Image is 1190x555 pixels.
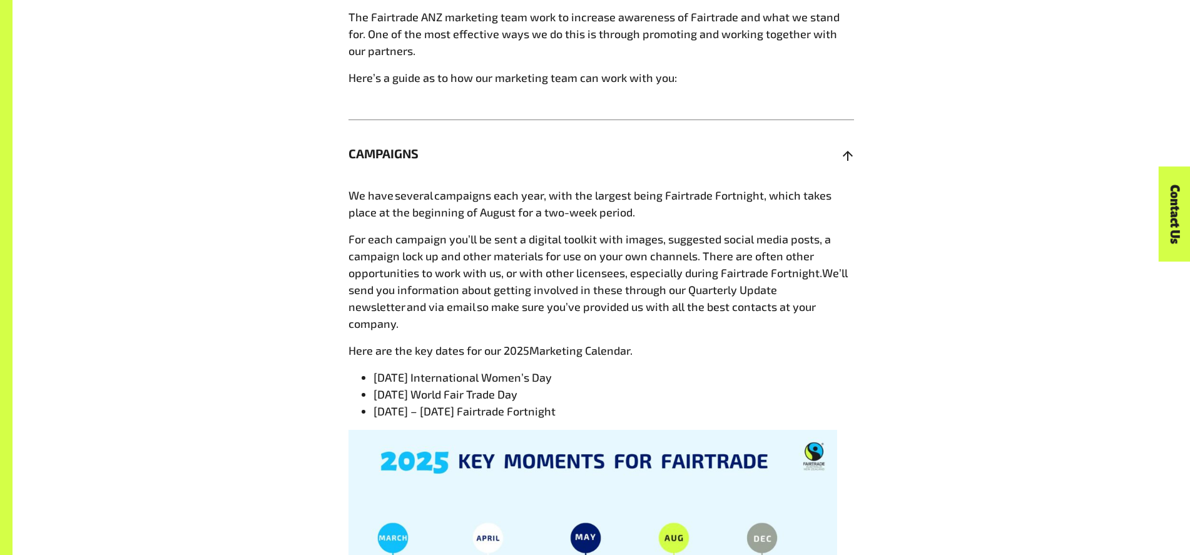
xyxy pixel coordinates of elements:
span: For each campaign you’ll be sent a digital toolkit with images, suggested social media posts, a c... [348,232,831,280]
span: Marketing Calendar. [529,344,633,357]
span: Here are the key dates for our 2025 [348,344,529,357]
span: We have several campaigns each year, with the largest being Fairtrade Fortnight, which takes plac... [348,188,831,219]
li: [DATE] – [DATE] Fairtrade Fortnight [374,403,854,420]
li: [DATE] International Women’s Day [374,369,854,386]
span: Here’s a guide as to how our marketing team can work with you: [348,71,677,84]
span: CAMPAIGNS [348,144,728,163]
span: The Fairtrade ANZ marketing team work to increase awareness of Fairtrade and what we stand for. O... [348,10,840,58]
li: [DATE] World Fair Trade Day [374,386,854,403]
span: We’ll send you information about getting involved in these through our Quarterly Update newslette... [348,266,848,330]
